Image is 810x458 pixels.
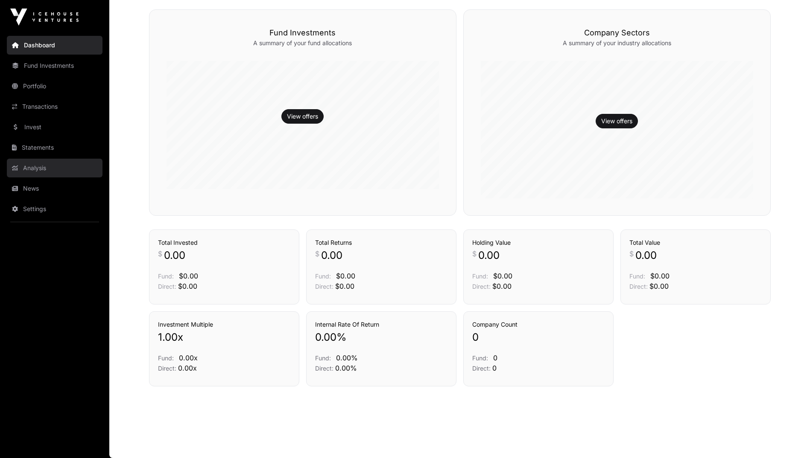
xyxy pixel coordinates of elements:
h3: Company Count [472,320,605,329]
span: $0.00 [336,272,355,280]
span: Direct: [629,283,648,290]
span: 0 [492,364,497,372]
span: Direct: [158,283,176,290]
span: Fund: [315,272,331,280]
a: Settings [7,200,102,218]
a: Portfolio [7,77,102,96]
button: View offers [281,109,324,124]
a: View offers [287,112,318,121]
span: Fund: [158,354,174,362]
h3: Company Sectors [481,27,753,39]
span: Direct: [472,283,491,290]
span: $ [472,249,477,259]
span: 0 [472,330,479,344]
span: Fund: [472,272,488,280]
a: Dashboard [7,36,102,55]
a: View offers [601,117,632,125]
img: Icehouse Ventures Logo [10,9,79,26]
a: Analysis [7,159,102,177]
span: 0.00 [164,249,185,262]
span: 0 [493,354,497,362]
h3: Fund Investments [167,27,439,39]
span: 0.00x [179,354,198,362]
span: 0.00 [321,249,342,262]
span: $0.00 [649,282,669,290]
button: View offers [596,114,638,128]
span: 0.00x [178,364,197,372]
span: 0.00 [315,330,336,344]
span: $0.00 [492,282,512,290]
h3: Investment Multiple [158,320,290,329]
span: x [178,330,183,344]
a: News [7,179,102,198]
span: $0.00 [178,282,197,290]
p: A summary of your fund allocations [167,39,439,47]
span: Direct: [472,365,491,372]
span: 0.00 [478,249,500,262]
h3: Holding Value [472,238,605,247]
span: $ [629,249,634,259]
span: $0.00 [179,272,198,280]
a: Fund Investments [7,56,102,75]
a: Invest [7,118,102,136]
h3: Total Returns [315,238,447,247]
span: Fund: [629,272,645,280]
span: Direct: [315,365,333,372]
span: Fund: [158,272,174,280]
a: Transactions [7,97,102,116]
h3: Total Invested [158,238,290,247]
span: Direct: [315,283,333,290]
span: $0.00 [335,282,354,290]
iframe: Chat Widget [767,417,810,458]
span: 0.00% [335,364,357,372]
span: Direct: [158,365,176,372]
span: Fund: [472,354,488,362]
p: A summary of your industry allocations [481,39,753,47]
span: $0.00 [650,272,670,280]
span: 0.00 [635,249,657,262]
a: Statements [7,138,102,157]
span: % [336,330,347,344]
span: 1.00 [158,330,178,344]
span: $ [315,249,319,259]
span: Fund: [315,354,331,362]
h3: Total Value [629,238,762,247]
h3: Internal Rate Of Return [315,320,447,329]
span: $ [158,249,162,259]
span: $0.00 [493,272,512,280]
span: 0.00% [336,354,358,362]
